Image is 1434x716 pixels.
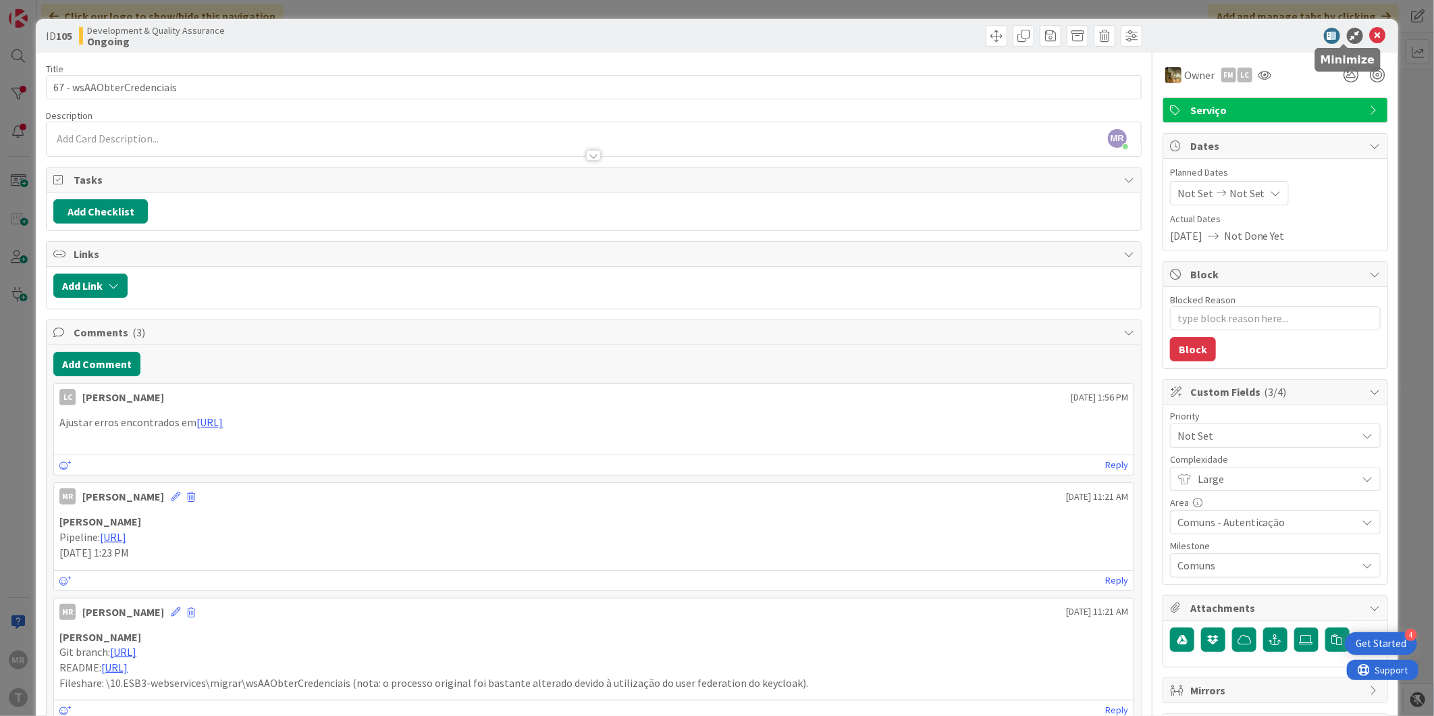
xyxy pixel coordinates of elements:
a: Reply [1105,572,1128,589]
span: Owner [1184,67,1215,83]
strong: [PERSON_NAME] [59,630,141,644]
div: Get Started [1356,637,1406,650]
a: [URL] [196,415,223,429]
span: Fileshare: \10.ESB3-webservices\migrar\wsAAObterCredenciais (nota: o processo original foi bastan... [59,676,808,690]
div: Complexidade [1170,455,1381,464]
div: FM [1221,68,1236,82]
b: Ongoing [87,36,225,47]
span: Actual Dates [1170,212,1381,226]
div: [PERSON_NAME] [82,604,164,620]
span: Serviço [1190,102,1363,118]
button: Block [1170,337,1216,361]
div: Milestone [1170,541,1381,551]
div: LC [59,389,76,405]
div: [PERSON_NAME] [82,488,164,505]
span: Comuns - Autenticação [1177,513,1350,532]
span: Links [74,246,1117,262]
span: ( 3 ) [132,326,145,339]
span: Large [1198,469,1350,488]
span: Support [28,2,61,18]
span: [DATE] 11:21 AM [1066,605,1128,619]
span: Planned Dates [1170,165,1381,180]
span: Custom Fields [1190,384,1363,400]
img: JC [1165,67,1181,83]
span: Comuns [1177,556,1350,575]
span: MR [1108,129,1127,148]
span: ID [46,28,72,44]
a: [URL] [110,645,136,659]
div: [PERSON_NAME] [82,389,164,405]
span: Block [1190,266,1363,282]
a: Reply [1105,457,1128,474]
strong: [PERSON_NAME] [59,515,141,528]
div: Area [1170,498,1381,507]
a: [URL] [100,530,126,544]
a: [URL] [101,661,128,674]
span: Not Set [1177,426,1350,445]
span: Pipeline: [59,530,100,544]
span: [DATE] [1170,228,1202,244]
span: Attachments [1190,600,1363,616]
span: Not Set [1229,185,1265,201]
label: Blocked Reason [1170,294,1236,306]
span: Development & Quality Assurance [87,25,225,36]
div: MR [59,604,76,620]
b: 105 [56,29,72,43]
span: Not Done Yet [1224,228,1285,244]
div: 4 [1405,629,1417,641]
span: [DATE] 11:21 AM [1066,490,1128,504]
button: Add Link [53,274,128,298]
div: Priority [1170,411,1381,421]
div: LC [1238,68,1252,82]
span: [DATE] 1:23 PM [59,546,129,559]
div: MR [59,488,76,505]
span: [DATE] 1:56 PM [1071,390,1128,405]
span: Git branch: [59,645,110,659]
input: type card name here... [46,75,1142,99]
label: Title [46,63,63,75]
div: Open Get Started checklist, remaining modules: 4 [1345,632,1417,655]
span: Description [46,109,92,122]
button: Add Checklist [53,199,148,224]
span: ( 3/4 ) [1265,385,1287,399]
h5: Minimize [1321,53,1375,66]
button: Add Comment [53,352,140,376]
span: Comments [74,324,1117,340]
p: Ajustar erros encontrados em [59,415,1128,430]
span: Tasks [74,172,1117,188]
span: Mirrors [1190,682,1363,698]
span: Not Set [1177,185,1213,201]
span: Dates [1190,138,1363,154]
span: README: [59,661,101,674]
